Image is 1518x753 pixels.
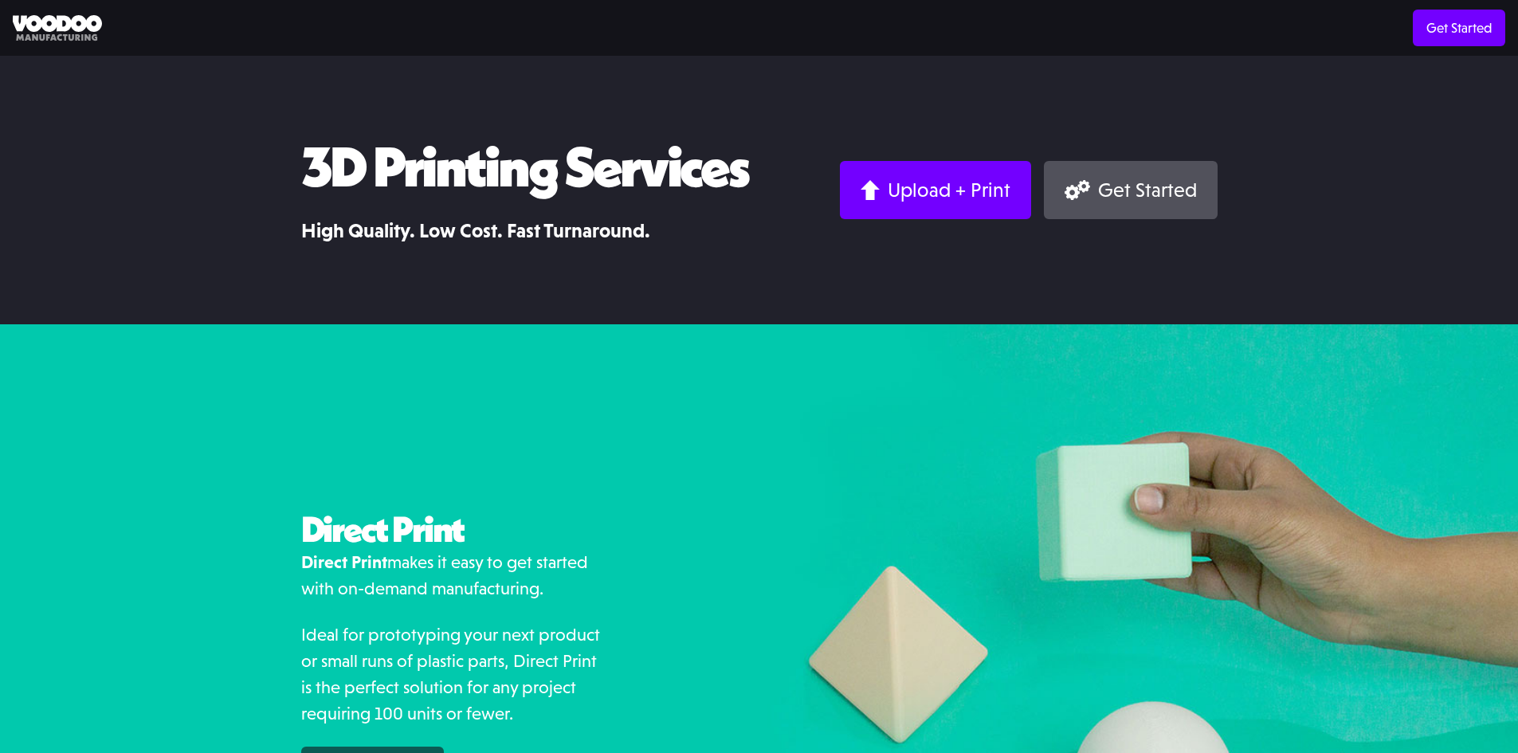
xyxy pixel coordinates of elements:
img: Arrow up [861,180,880,200]
a: Get Started [1413,10,1505,46]
h3: High Quality. Low Cost. Fast Turnaround. [301,217,748,245]
h2: Direct Print [301,510,608,550]
div: Upload + Print [888,178,1010,202]
img: Voodoo Manufacturing logo [13,15,102,41]
strong: Direct Print [301,552,387,572]
img: Gears [1065,180,1089,200]
a: Upload + Print [840,161,1031,219]
p: makes it easy to get started with on-demand manufacturing. [301,549,608,602]
p: Ideal for prototyping your next product or small runs of plastic parts, Direct Print is the perfe... [301,622,608,727]
h1: 3D Printing Services [301,135,748,197]
a: Get Started [1044,161,1217,219]
div: Get Started [1098,178,1197,202]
